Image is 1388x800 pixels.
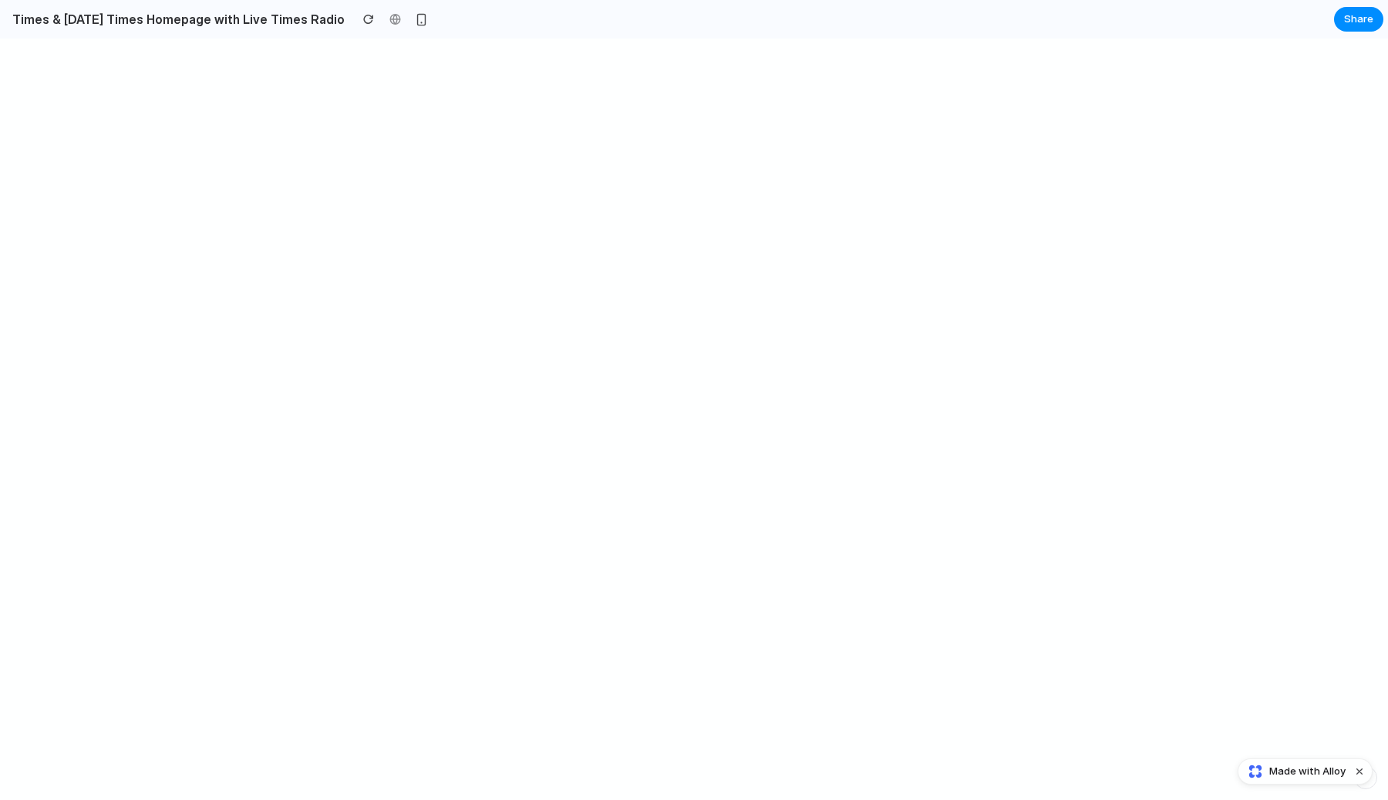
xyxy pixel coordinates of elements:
span: Made with Alloy [1269,764,1346,779]
button: Dismiss watermark [1350,762,1369,781]
a: Made with Alloy [1238,764,1347,779]
span: Share [1344,12,1373,27]
h2: Times & [DATE] Times Homepage with Live Times Radio [6,10,345,29]
button: Share [1334,7,1383,32]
